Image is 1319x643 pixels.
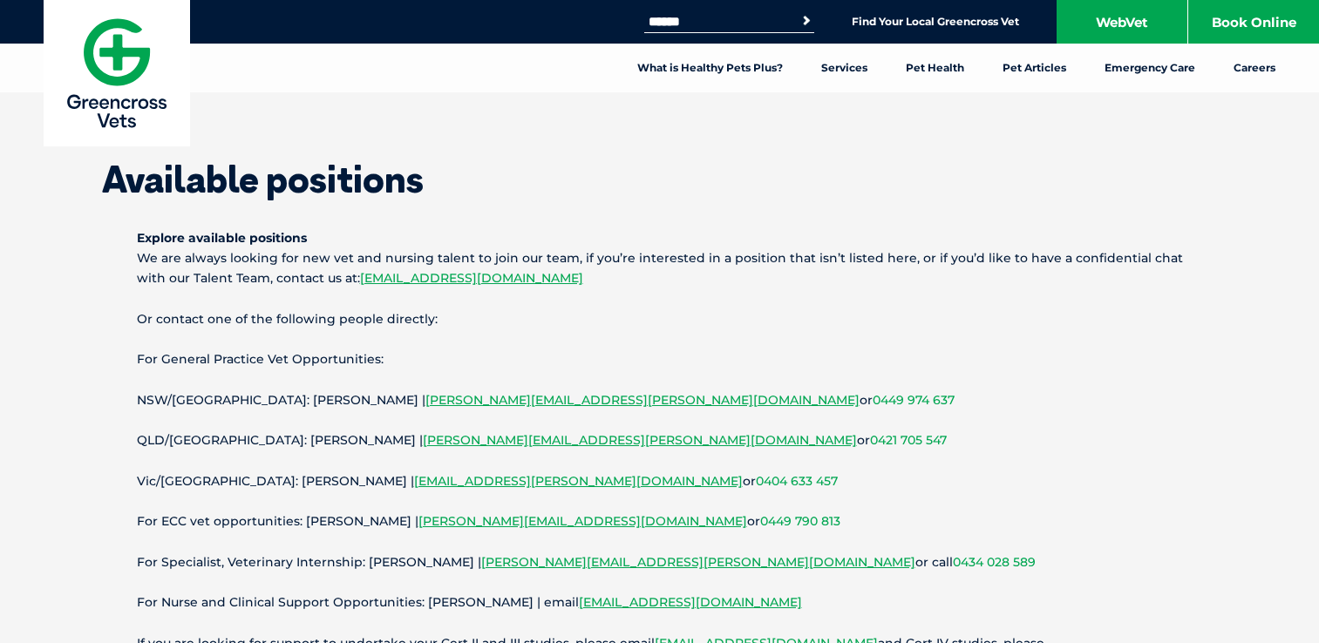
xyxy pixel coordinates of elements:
[137,592,1183,613] p: For Nurse and Clinical Support Opportunities: [PERSON_NAME] | email
[887,44,983,92] a: Pet Health
[852,15,1019,29] a: Find Your Local Greencross Vet
[481,554,915,570] a: [PERSON_NAME][EMAIL_ADDRESS][PERSON_NAME][DOMAIN_NAME]
[873,392,955,408] a: 0449 974 637
[137,390,1183,410] p: NSW/[GEOGRAPHIC_DATA]: [PERSON_NAME] | or
[798,12,815,30] button: Search
[760,513,840,529] a: 0449 790 813
[102,161,1218,198] h1: Available positions
[618,44,802,92] a: What is Healthy Pets Plus?
[137,349,1183,369] p: For General Practice Vet Opportunities:
[423,432,857,448] a: [PERSON_NAME][EMAIL_ADDRESS][PERSON_NAME][DOMAIN_NAME]
[418,513,747,529] a: [PERSON_NAME][EMAIL_ADDRESS][DOMAIN_NAME]
[137,471,1183,491] p: Vic/[GEOGRAPHIC_DATA]: [PERSON_NAME] | or
[137,511,1183,531] p: For ECC vet opportunities: [PERSON_NAME] | or
[953,554,1036,570] a: 0434 028 589
[137,430,1183,450] p: QLD/[GEOGRAPHIC_DATA]: [PERSON_NAME] | or
[137,230,307,246] strong: Explore available positions
[579,594,802,610] a: [EMAIL_ADDRESS][DOMAIN_NAME]
[425,392,860,408] a: [PERSON_NAME][EMAIL_ADDRESS][PERSON_NAME][DOMAIN_NAME]
[137,309,1183,329] p: Or contact one of the following people directly:
[360,270,583,286] a: [EMAIL_ADDRESS][DOMAIN_NAME]
[802,44,887,92] a: Services
[1214,44,1295,92] a: Careers
[1085,44,1214,92] a: Emergency Care
[414,473,743,489] a: [EMAIL_ADDRESS][PERSON_NAME][DOMAIN_NAME]
[137,552,1183,572] p: For Specialist, Veterinary Internship: [PERSON_NAME] | or call
[983,44,1085,92] a: Pet Articles
[756,473,838,489] a: 0404 633 457
[870,432,947,448] a: 0421 705 547
[137,228,1183,289] p: We are always looking for new vet and nursing talent to join our team, if you’re interested in a ...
